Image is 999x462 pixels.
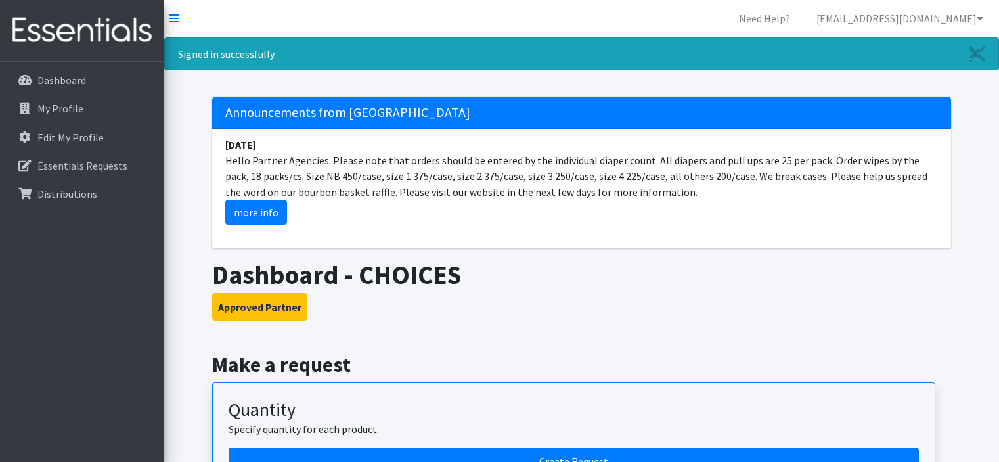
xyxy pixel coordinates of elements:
a: more info [225,200,287,225]
p: Essentials Requests [37,159,127,172]
div: Signed in successfully. [164,37,999,70]
a: Distributions [5,181,159,207]
p: Specify quantity for each product. [229,421,919,437]
h1: Dashboard - CHOICES [212,259,951,290]
a: Edit My Profile [5,124,159,150]
h3: Quantity [229,399,919,421]
strong: [DATE] [225,138,256,151]
li: Hello Partner Agencies. Please note that orders should be entered by the individual diaper count.... [212,129,951,233]
a: Need Help? [728,5,801,32]
img: HumanEssentials [5,9,159,53]
h5: Announcements from [GEOGRAPHIC_DATA] [212,97,951,129]
button: Approved Partner [212,293,307,321]
a: Essentials Requests [5,152,159,179]
p: Edit My Profile [37,131,104,144]
a: Dashboard [5,67,159,93]
a: [EMAIL_ADDRESS][DOMAIN_NAME] [806,5,994,32]
h2: Make a request [212,352,951,377]
a: My Profile [5,95,159,122]
p: Distributions [37,187,97,200]
p: Dashboard [37,74,86,87]
a: Close [956,38,998,70]
p: My Profile [37,102,83,115]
